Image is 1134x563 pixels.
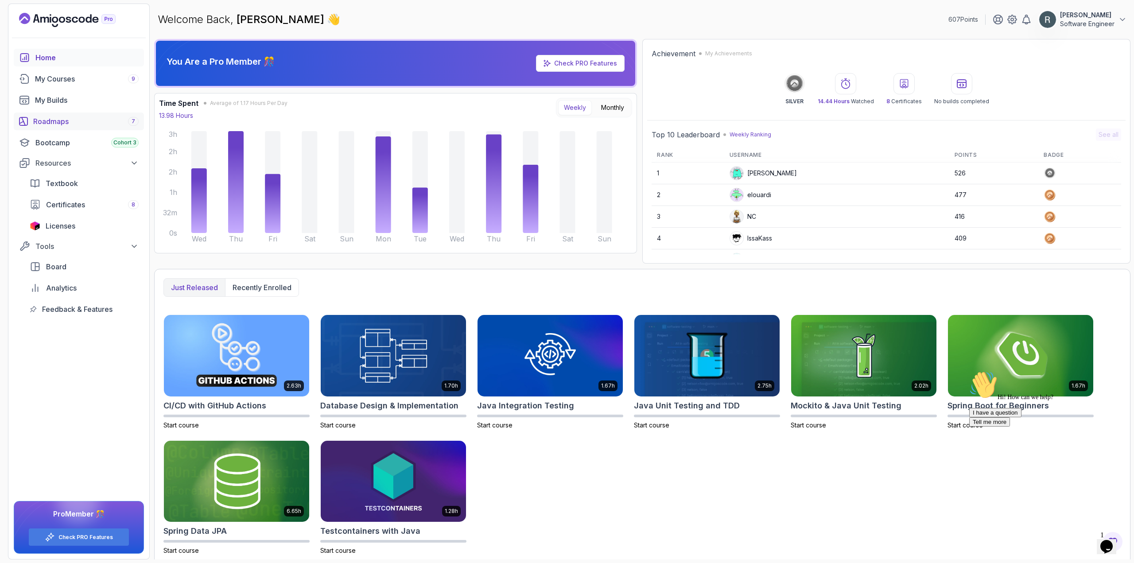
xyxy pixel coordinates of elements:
tspan: Thu [229,234,243,243]
a: CI/CD with GitHub Actions card2.63hCI/CD with GitHub ActionsStart course [163,315,310,430]
span: 👋 [327,12,340,27]
img: CI/CD with GitHub Actions card [164,315,309,396]
span: Licenses [46,221,75,231]
div: Home [35,52,139,63]
div: Tools [35,241,139,252]
span: Start course [163,421,199,429]
tspan: Mon [376,234,391,243]
h2: Achievement [652,48,695,59]
tspan: 2h [169,167,177,176]
span: Start course [477,421,513,429]
a: certificates [24,196,144,214]
tspan: Thu [487,234,501,243]
p: 13.98 Hours [159,111,193,120]
a: Testcontainers with Java card1.28hTestcontainers with JavaStart course [320,440,466,555]
button: Resources [14,155,144,171]
span: 9 [132,75,135,82]
a: Check PRO Features [536,55,625,72]
button: Tell me more [4,50,44,59]
p: Watched [818,98,874,105]
span: Certificates [46,199,85,210]
button: Tools [14,238,144,254]
p: My Achievements [705,50,752,57]
span: Analytics [46,283,77,293]
td: 2 [652,184,724,206]
tspan: 2h [169,147,177,156]
td: 3 [652,206,724,228]
p: 2.75h [757,382,772,389]
button: Check PRO Features [28,528,129,546]
th: Badge [1038,148,1121,163]
span: Feedback & Features [42,304,113,315]
td: 5 [652,249,724,271]
span: Start course [163,547,199,554]
a: Spring Data JPA card6.65hSpring Data JPAStart course [163,440,310,555]
h2: Database Design & Implementation [320,400,458,412]
a: Landing page [19,13,136,27]
h2: Java Integration Testing [477,400,574,412]
span: Start course [320,421,356,429]
span: Start course [634,421,669,429]
p: No builds completed [934,98,989,105]
h2: Java Unit Testing and TDD [634,400,740,412]
span: 8 [886,98,890,105]
td: 398 [949,249,1039,271]
div: Bootcamp [35,137,139,148]
p: [PERSON_NAME] [1060,11,1115,19]
span: Cohort 3 [113,139,136,146]
button: Just released [164,279,225,296]
div: Resources [35,158,139,168]
span: Textbook [46,178,78,189]
button: See all [1096,128,1121,141]
tspan: Fri [268,234,277,243]
tspan: Sun [340,234,353,243]
img: Java Integration Testing card [478,315,623,396]
a: board [24,258,144,276]
tspan: Tue [414,234,427,243]
iframe: chat widget [1097,528,1125,554]
p: 1.70h [444,382,458,389]
div: elouardi [730,188,771,202]
h3: Time Spent [159,98,198,109]
h2: CI/CD with GitHub Actions [163,400,266,412]
span: Board [46,261,66,272]
tspan: 1h [170,188,177,197]
h2: Spring Data JPA [163,525,227,537]
div: 👋Hi! How can we help?I have a questionTell me more [4,4,163,59]
span: Average of 1.17 Hours Per Day [210,100,287,107]
span: Start course [948,421,983,429]
p: You Are a Pro Member 🎊 [167,55,275,68]
img: Java Unit Testing and TDD card [634,315,780,396]
img: user profile image [730,232,743,245]
tspan: Sat [304,234,316,243]
tspan: 0s [169,229,177,237]
p: 1.67h [601,382,615,389]
a: courses [14,70,144,88]
a: bootcamp [14,134,144,151]
div: Roadmaps [33,116,139,127]
tspan: Fri [526,234,535,243]
a: feedback [24,300,144,318]
td: 409 [949,228,1039,249]
tspan: Wed [192,234,206,243]
span: Start course [320,547,356,554]
a: Check PRO Features [58,534,113,541]
img: default monster avatar [730,253,743,267]
td: 4 [652,228,724,249]
img: default monster avatar [730,167,743,180]
tspan: Wed [450,234,464,243]
div: My Builds [35,95,139,105]
h2: Mockito & Java Unit Testing [791,400,901,412]
tspan: 32m [163,208,177,217]
tspan: 3h [169,130,177,139]
td: 526 [949,163,1039,184]
a: Java Unit Testing and TDD card2.75hJava Unit Testing and TDDStart course [634,315,780,430]
img: Mockito & Java Unit Testing card [791,315,936,396]
img: Spring Data JPA card [164,441,309,522]
div: NC [730,210,756,224]
a: builds [14,91,144,109]
span: [PERSON_NAME] [237,13,327,26]
p: Just released [171,282,218,293]
p: Recently enrolled [233,282,291,293]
